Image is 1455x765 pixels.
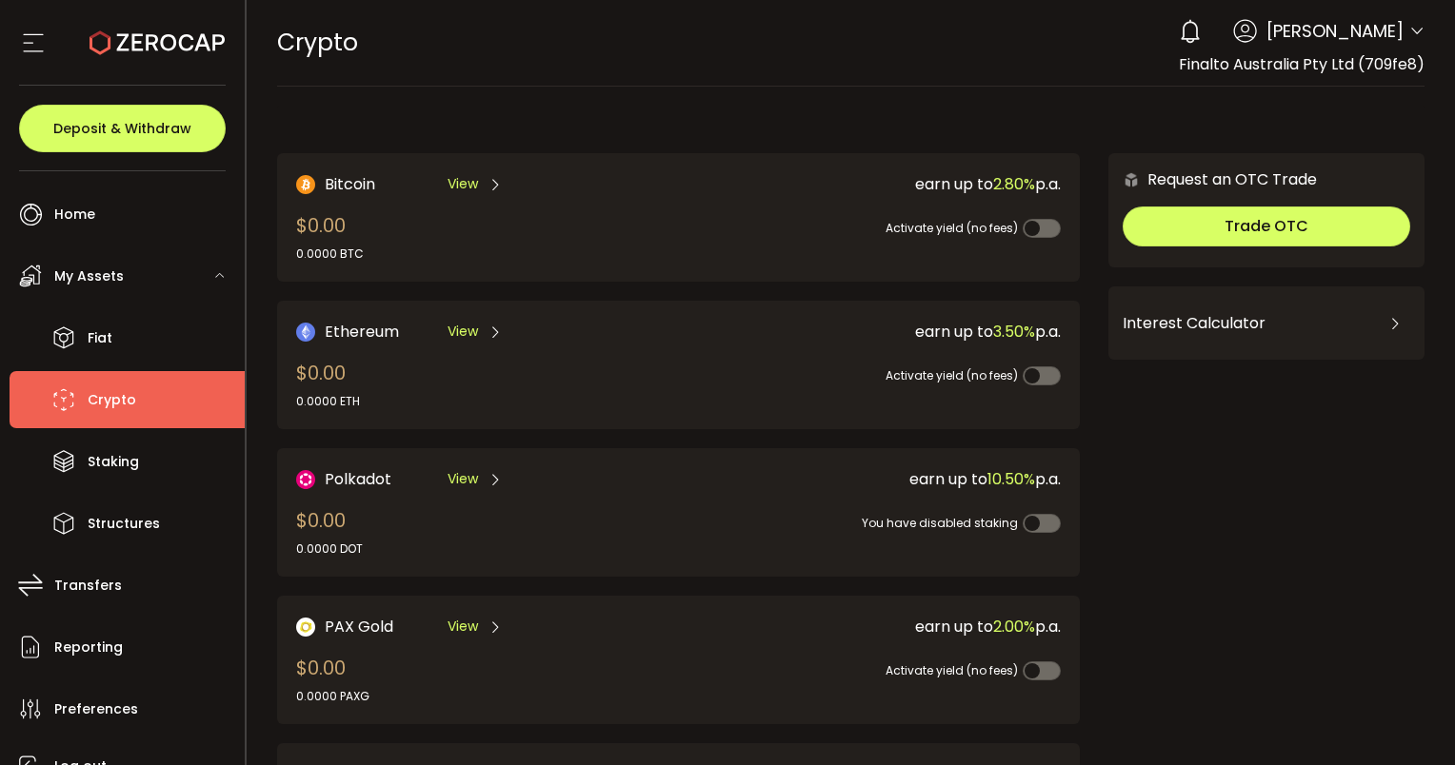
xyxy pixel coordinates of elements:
span: View [448,469,478,489]
div: $0.00 [296,654,369,705]
span: Structures [88,510,160,538]
span: Bitcoin [325,172,375,196]
span: 2.80% [993,173,1035,195]
span: My Assets [54,263,124,290]
span: Deposit & Withdraw [53,122,191,135]
span: View [448,617,478,637]
span: You have disabled staking [862,515,1018,531]
span: Trade OTC [1225,215,1308,237]
span: 3.50% [993,321,1035,343]
span: Preferences [54,696,138,723]
span: Finalto Australia Pty Ltd (709fe8) [1179,53,1425,75]
iframe: Chat Widget [1360,674,1455,765]
div: 0.0000 PAXG [296,688,369,705]
img: Ethereum [296,323,315,342]
div: earn up to p.a. [678,172,1061,196]
div: earn up to p.a. [678,320,1061,343]
div: earn up to p.a. [678,615,1061,638]
div: 0.0000 ETH [296,393,360,410]
span: View [448,322,478,342]
div: 0.0000 DOT [296,540,363,558]
span: Fiat [88,324,112,352]
span: Ethereum [325,320,399,343]
div: $0.00 [296,359,360,410]
span: [PERSON_NAME] [1266,18,1404,44]
span: Reporting [54,634,123,661]
span: PAX Gold [325,615,393,638]
span: View [448,174,478,194]
span: Polkadot [325,467,391,491]
button: Trade OTC [1123,206,1410,246]
button: Deposit & Withdraw [19,105,226,152]
div: 0.0000 BTC [296,245,364,263]
span: 10.50% [987,468,1035,490]
div: Request an OTC Trade [1108,167,1317,191]
img: DOT [296,470,315,489]
span: Home [54,201,95,228]
img: PAX Gold [296,618,315,637]
img: 6nGpN7MZ9FLuBP83NiajKbTRY4UzlzQtBKtCrLLspmCkSvCZHBKvY3NxgQaT5JnOQREvtQ257bXeeSTueZfAPizblJ+Fe8JwA... [1123,171,1140,188]
div: $0.00 [296,211,364,263]
span: Transfers [54,572,122,599]
img: Bitcoin [296,175,315,194]
span: Staking [88,448,139,476]
div: $0.00 [296,506,363,558]
span: Crypto [88,386,136,414]
div: Interest Calculator [1123,301,1410,346]
span: Activate yield (no fees) [886,662,1018,678]
span: 2.00% [993,616,1035,637]
span: Activate yield (no fees) [886,220,1018,236]
div: earn up to p.a. [678,467,1061,491]
span: Activate yield (no fees) [886,367,1018,383]
span: Crypto [277,26,358,59]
